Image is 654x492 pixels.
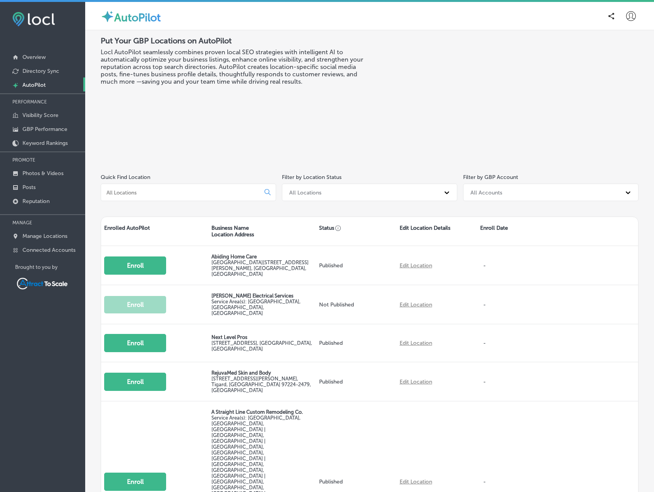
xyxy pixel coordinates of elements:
p: Keyword Rankings [22,140,68,146]
img: fda3e92497d09a02dc62c9cd864e3231.png [12,12,55,26]
img: autopilot-icon [101,10,114,23]
p: - [480,332,498,354]
button: Enroll [104,334,166,352]
a: Edit Location [400,262,432,269]
div: Enroll Date [477,217,558,246]
p: Connected Accounts [22,247,76,253]
a: Edit Location [400,340,432,346]
p: Overview [22,54,46,60]
p: Published [319,478,393,485]
p: A Straight Line Custom Remodeling Co. [211,409,312,415]
label: Filter by Location Status [282,174,342,181]
label: [GEOGRAPHIC_DATA][STREET_ADDRESS][PERSON_NAME] , [GEOGRAPHIC_DATA], [GEOGRAPHIC_DATA] [211,260,309,277]
button: Enroll [104,256,166,275]
div: Enrolled AutoPilot [101,217,208,246]
p: Abiding Home Care [211,254,312,260]
button: Enroll [104,473,166,491]
p: AutoPilot [22,82,46,88]
p: - [480,294,498,316]
h2: Put Your GBP Locations on AutoPilot [101,36,370,45]
label: Filter by GBP Account [463,174,518,181]
p: Manage Locations [22,233,67,239]
p: Published [319,340,393,346]
iframe: Locl: AutoPilot Overview [423,36,639,157]
div: All Locations [289,189,321,196]
img: Attract To Scale [15,276,69,291]
button: Enroll [104,296,166,313]
button: Enroll [104,373,166,391]
p: Photos & Videos [22,170,64,177]
p: Reputation [22,198,50,205]
p: Published [319,262,393,269]
label: [STREET_ADDRESS] , [GEOGRAPHIC_DATA], [GEOGRAPHIC_DATA] [211,340,312,352]
p: RejuvaMed Skin and Body [211,370,312,376]
p: Not Published [319,301,393,308]
label: [STREET_ADDRESS][PERSON_NAME] , Tigard, [GEOGRAPHIC_DATA] 97224-2479, [GEOGRAPHIC_DATA] [211,376,311,393]
p: Published [319,378,393,385]
p: - [480,371,498,393]
p: GBP Performance [22,126,67,132]
h3: Locl AutoPilot seamlessly combines proven local SEO strategies with intelligent AI to automatical... [101,48,370,85]
p: Next Level Pros [211,334,312,340]
a: Edit Location [400,378,432,385]
p: Visibility Score [22,112,58,119]
input: All Locations [106,189,258,196]
span: Forrest County, MS, USA [211,299,300,316]
a: Edit Location [400,478,432,485]
div: Edit Location Details [397,217,477,246]
label: Quick Find Location [101,174,150,181]
label: AutoPilot [114,11,161,24]
p: Brought to you by [15,264,85,270]
p: Directory Sync [22,68,59,74]
div: Status [316,217,397,246]
p: - [480,255,498,277]
div: Business Name Location Address [208,217,316,246]
div: All Accounts [470,189,502,196]
p: [PERSON_NAME] Electrical Services [211,293,312,299]
p: Posts [22,184,36,191]
a: Edit Location [400,301,432,308]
